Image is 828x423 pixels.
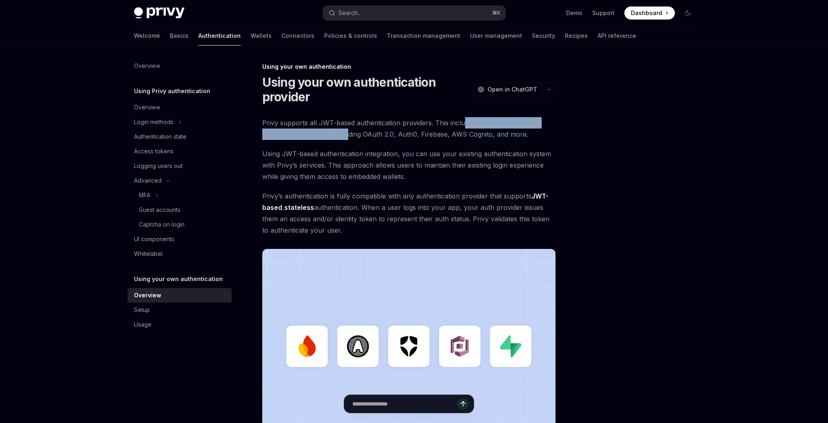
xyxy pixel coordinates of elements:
a: Usage [127,317,232,332]
a: Policies & controls [324,26,377,46]
div: Logging users out [134,161,182,171]
h5: Using Privy authentication [134,86,210,96]
button: Send message [457,398,469,410]
a: Dashboard [624,7,675,20]
a: Overview [127,59,232,73]
a: Wallets [250,26,272,46]
a: UI components [127,232,232,246]
a: Connectors [281,26,314,46]
div: Overview [134,61,160,71]
span: Privy supports all JWT-based authentication providers. This includes any OIDC compliant authentic... [262,117,556,140]
a: Welcome [134,26,160,46]
a: Demo [566,9,582,17]
h1: Using your own authentication provider [262,75,469,104]
a: Logging users out [127,159,232,173]
div: Usage [134,320,152,329]
a: Guest accounts [127,203,232,217]
button: Toggle dark mode [681,7,694,20]
div: UI components [134,234,174,244]
div: Access tokens [134,146,174,156]
a: Recipes [565,26,588,46]
a: Setup [127,303,232,317]
a: User management [470,26,522,46]
div: Using your own authentication [262,63,556,71]
img: dark logo [134,7,184,19]
a: Basics [170,26,189,46]
div: Authentication state [134,132,187,142]
div: Advanced [134,176,162,185]
div: Setup [134,305,150,315]
button: Toggle MFA section [127,188,232,203]
div: Login methods [134,117,174,127]
a: Authentication [198,26,241,46]
a: API reference [597,26,636,46]
h5: Using your own authentication [134,274,223,284]
a: Transaction management [387,26,460,46]
div: Overview [134,290,161,300]
a: Overview [127,288,232,303]
div: Guest accounts [139,205,180,215]
a: Captcha on login [127,217,232,232]
div: Whitelabel [134,249,163,259]
button: Toggle Login methods section [127,115,232,129]
a: Access tokens [127,144,232,159]
a: stateless [284,203,314,212]
span: Using JWT-based authentication integration, you can use your existing authentication system with ... [262,148,556,182]
button: Toggle Advanced section [127,173,232,188]
div: MFA [139,190,150,200]
span: Open in ChatGPT [488,85,537,94]
input: Ask a question... [352,395,457,413]
button: Open search [323,6,505,20]
span: Privy’s authentication is fully compatible with any authentication provider that supports , authe... [262,190,556,236]
div: Captcha on login [139,220,184,229]
a: Support [592,9,615,17]
div: Overview [134,102,160,112]
button: Open in ChatGPT [472,83,542,96]
a: Whitelabel [127,246,232,261]
a: Authentication state [127,129,232,144]
div: Search... [338,8,361,18]
a: Security [532,26,555,46]
span: ⌘ K [492,10,501,16]
span: Dashboard [631,9,662,17]
a: Overview [127,100,232,115]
